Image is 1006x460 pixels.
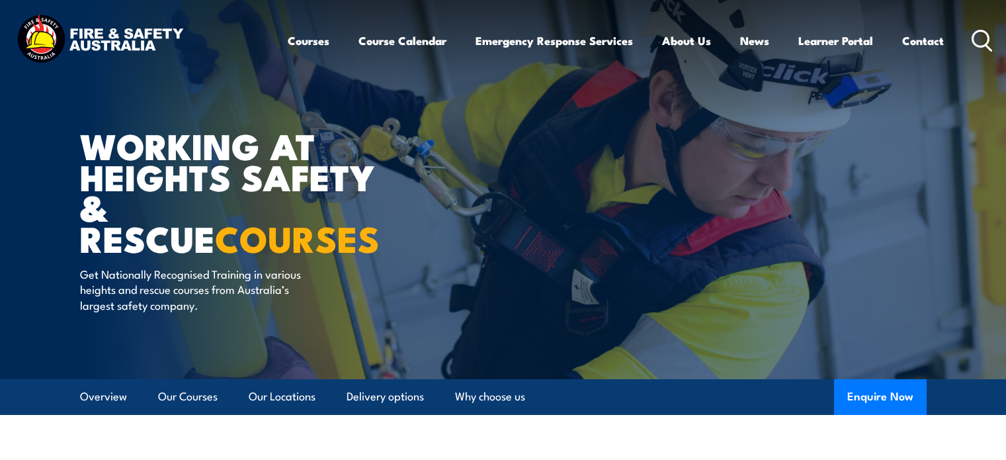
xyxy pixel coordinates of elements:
a: Learner Portal [798,23,873,58]
a: Our Courses [158,379,218,414]
a: Course Calendar [358,23,446,58]
h1: WORKING AT HEIGHTS SAFETY & RESCUE [80,130,407,253]
a: Courses [288,23,329,58]
a: Our Locations [249,379,315,414]
strong: COURSES [215,210,380,265]
a: Overview [80,379,127,414]
a: Delivery options [347,379,424,414]
a: Emergency Response Services [476,23,633,58]
button: Enquire Now [834,379,927,415]
a: Contact [902,23,944,58]
a: News [740,23,769,58]
p: Get Nationally Recognised Training in various heights and rescue courses from Australia’s largest... [80,266,321,312]
a: About Us [662,23,711,58]
a: Why choose us [455,379,525,414]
